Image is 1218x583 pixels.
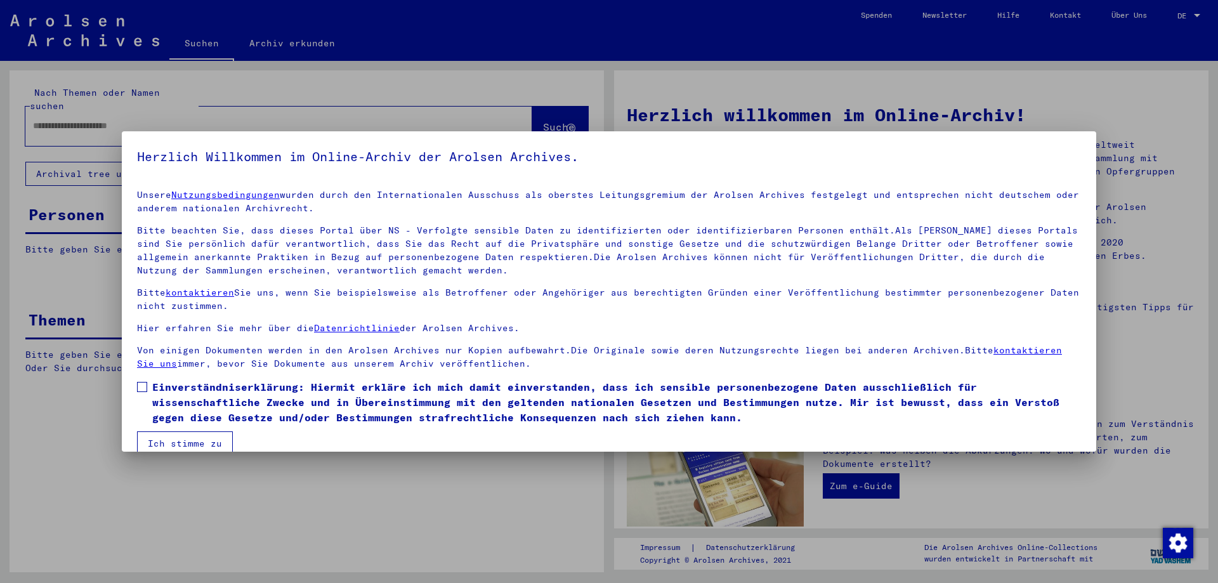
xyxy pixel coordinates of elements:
[137,344,1062,369] a: kontaktieren Sie uns
[137,286,1081,313] p: Bitte Sie uns, wenn Sie beispielsweise als Betroffener oder Angehöriger aus berechtigten Gründen ...
[137,224,1081,277] p: Bitte beachten Sie, dass dieses Portal über NS - Verfolgte sensible Daten zu identifizierten oder...
[1163,528,1193,558] img: Zustimmung ändern
[137,344,1081,370] p: Von einigen Dokumenten werden in den Arolsen Archives nur Kopien aufbewahrt.Die Originale sowie d...
[166,287,234,298] a: kontaktieren
[314,322,400,334] a: Datenrichtlinie
[137,431,233,455] button: Ich stimme zu
[137,147,1081,167] h5: Herzlich Willkommen im Online-Archiv der Arolsen Archives.
[1162,527,1193,558] div: Zustimmung ändern
[152,379,1081,425] span: Einverständniserklärung: Hiermit erkläre ich mich damit einverstanden, dass ich sensible personen...
[137,188,1081,215] p: Unsere wurden durch den Internationalen Ausschuss als oberstes Leitungsgremium der Arolsen Archiv...
[137,322,1081,335] p: Hier erfahren Sie mehr über die der Arolsen Archives.
[171,189,280,200] a: Nutzungsbedingungen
